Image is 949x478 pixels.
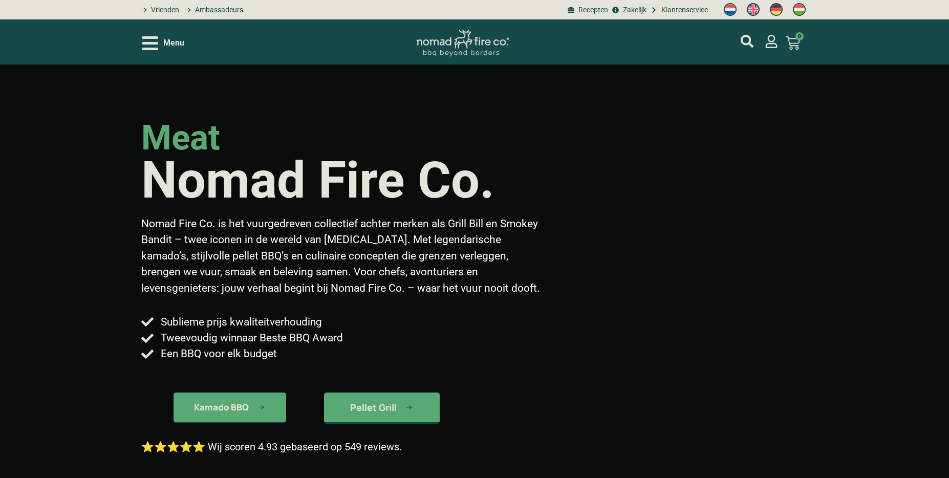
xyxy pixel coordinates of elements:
[141,155,494,206] h1: Nomad Fire Co.
[142,34,184,52] div: Open/Close Menu
[141,216,548,297] p: Nomad Fire Co. is het vuurgedreven collectief achter merken als Grill Bill en Smokey Bandit – twe...
[163,37,184,49] span: Menu
[747,3,760,16] img: Engels
[793,3,806,16] img: Hongaars
[182,5,243,15] a: grill bill ambassadors
[576,5,608,15] span: Recepten
[417,30,509,57] img: Nomad Logo
[795,32,804,40] span: 0
[765,35,778,48] a: mijn account
[138,5,179,15] a: grill bill vrienden
[620,5,646,15] span: Zakelijk
[788,1,811,19] a: Switch to Hongaars
[158,330,343,346] span: Tweevoudig winnaar Beste BBQ Award
[158,314,322,330] span: Sublieme prijs kwaliteitverhouding
[141,439,402,454] p: ⭐⭐⭐⭐⭐ Wij scoren 4.93 gebaseerd op 549 reviews.
[773,30,812,56] a: 0
[765,1,788,19] a: Switch to Duits
[724,3,737,16] img: Nederlands
[141,121,220,155] h2: meat
[770,3,783,16] img: Duits
[659,5,708,15] span: Klantenservice
[741,35,753,48] a: mijn account
[611,5,646,15] a: grill bill zakeljk
[174,393,286,423] a: kamado bbq
[148,5,179,15] span: Vrienden
[566,5,608,15] a: BBQ recepten
[742,1,765,19] a: Switch to Engels
[194,403,249,411] span: Kamado BBQ
[324,393,440,424] a: kamado bbq
[192,5,243,15] span: Ambassadeurs
[350,403,397,412] span: Pellet Grill
[649,5,708,15] a: grill bill klantenservice
[158,346,277,362] span: Een BBQ voor elk budget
